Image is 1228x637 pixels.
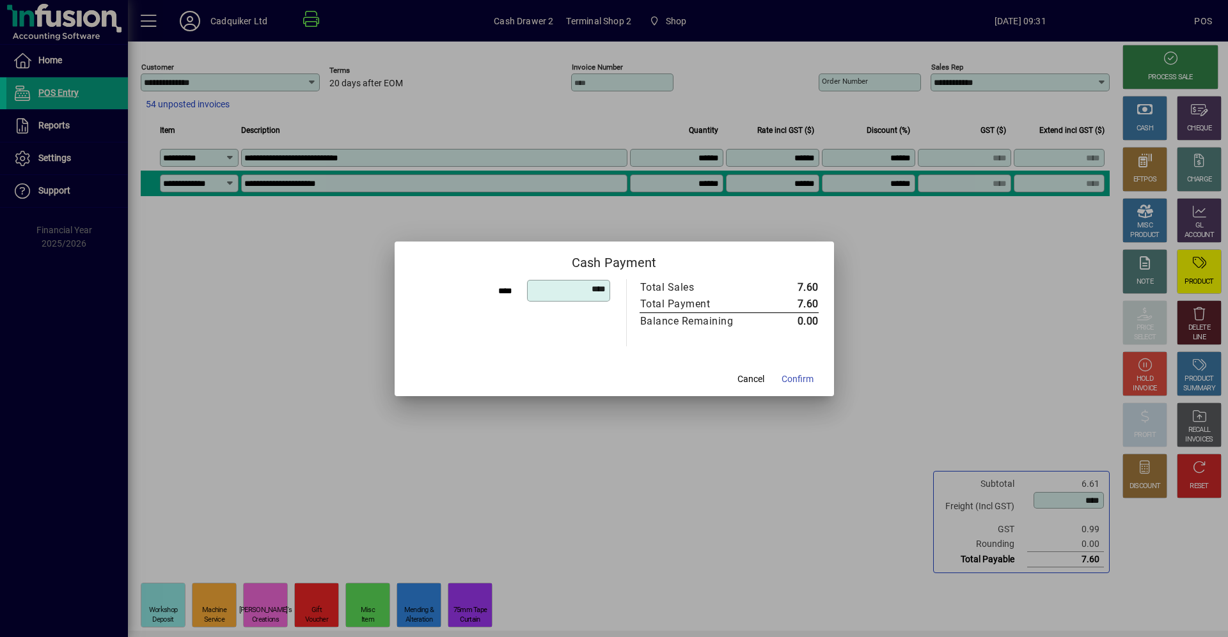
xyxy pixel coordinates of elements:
[782,372,814,386] span: Confirm
[760,312,819,330] td: 0.00
[760,296,819,313] td: 7.60
[395,242,834,279] h2: Cash Payment
[776,368,819,391] button: Confirm
[640,314,748,329] div: Balance Remaining
[760,279,819,296] td: 7.60
[737,372,764,386] span: Cancel
[730,368,771,391] button: Cancel
[640,279,760,296] td: Total Sales
[640,296,760,313] td: Total Payment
